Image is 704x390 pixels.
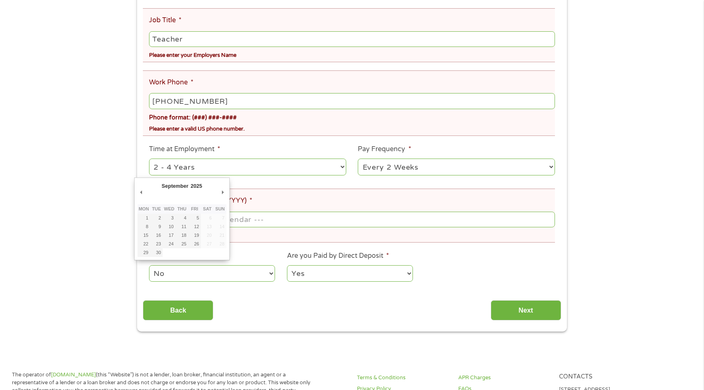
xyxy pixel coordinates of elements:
[149,31,555,47] input: Cashier
[139,206,149,211] abbr: Monday
[138,248,150,257] button: 29
[163,214,175,222] button: 3
[149,16,182,25] label: Job Title
[138,187,145,198] button: Previous Month
[458,374,549,382] a: APR Charges
[138,214,150,222] button: 1
[149,145,220,154] label: Time at Employment
[149,229,555,240] div: This field is required.
[188,240,201,248] button: 26
[143,300,213,320] input: Back
[164,206,174,211] abbr: Wednesday
[491,300,561,320] input: Next
[189,181,203,192] div: 2025
[149,122,555,133] div: Please enter a valid US phone number.
[150,240,163,248] button: 23
[215,206,225,211] abbr: Sunday
[138,222,150,231] button: 8
[357,374,448,382] a: Terms & Conditions
[150,231,163,240] button: 16
[191,206,198,211] abbr: Friday
[188,222,201,231] button: 12
[150,222,163,231] button: 9
[163,240,175,248] button: 24
[149,110,555,122] div: Phone format: (###) ###-####
[149,212,555,227] input: Use the arrow keys to pick a date
[175,240,188,248] button: 25
[177,206,186,211] abbr: Thursday
[152,206,161,211] abbr: Tuesday
[175,222,188,231] button: 11
[175,231,188,240] button: 18
[149,78,193,87] label: Work Phone
[188,231,201,240] button: 19
[219,187,226,198] button: Next Month
[150,248,163,257] button: 30
[150,214,163,222] button: 2
[138,231,150,240] button: 15
[358,145,411,154] label: Pay Frequency
[149,49,555,60] div: Please enter your Employers Name
[287,252,389,260] label: Are you Paid by Direct Deposit
[138,240,150,248] button: 22
[559,373,650,381] h4: Contacts
[163,231,175,240] button: 17
[149,93,555,109] input: (231) 754-4010
[163,222,175,231] button: 10
[203,206,212,211] abbr: Saturday
[51,371,96,378] a: [DOMAIN_NAME]
[161,181,189,192] div: September
[175,214,188,222] button: 4
[188,214,201,222] button: 5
